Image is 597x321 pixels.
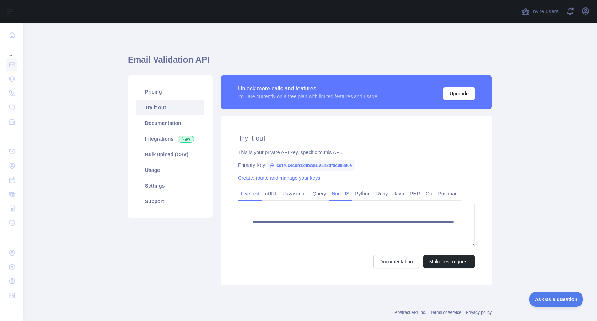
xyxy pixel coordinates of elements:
span: Invite users [531,7,559,16]
iframe: Toggle Customer Support [529,292,583,307]
a: jQuery [308,188,329,199]
h2: Try it out [238,133,475,143]
a: Live test [238,188,262,199]
a: cURL [262,188,280,199]
a: Java [391,188,407,199]
a: Bulk upload (CSV) [136,147,204,162]
button: Make test request [423,255,475,268]
div: ... [6,43,17,57]
a: Try it out [136,100,204,115]
a: Go [423,188,435,199]
div: You are currently on a free plan with limited features and usage [238,93,377,100]
a: Javascript [280,188,308,199]
a: Abstract API Inc. [395,310,426,315]
a: Terms of service [430,310,461,315]
div: This is your private API key, specific to this API. [238,149,475,156]
span: New [178,136,194,143]
div: Primary Key: [238,162,475,169]
a: Support [136,194,204,209]
a: Create, rotate and manage your keys [238,175,320,181]
a: PHP [407,188,423,199]
a: Integrations New [136,131,204,147]
div: ... [6,231,17,245]
a: Ruby [373,188,391,199]
h1: Email Validation API [128,54,492,71]
a: Pricing [136,84,204,100]
a: Settings [136,178,204,194]
button: Upgrade [443,87,475,100]
div: ... [6,130,17,144]
a: Usage [136,162,204,178]
div: Unlock more calls and features [238,84,377,93]
a: Python [352,188,373,199]
a: Documentation [136,115,204,131]
button: Invite users [520,6,560,17]
a: Privacy policy [466,310,492,315]
a: Documentation [373,255,419,268]
a: NodeJS [329,188,352,199]
a: Postman [435,188,461,199]
span: cdf76c4cdb124b2a81a142dfdc09890e [267,160,355,171]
